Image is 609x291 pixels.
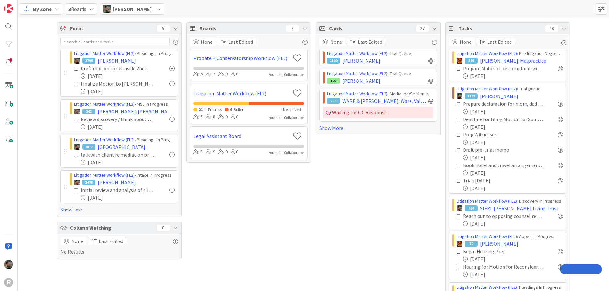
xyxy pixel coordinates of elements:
[463,65,544,72] div: Prepare Malpractice complaint with shell from paralegal.
[480,204,558,212] span: SIFRI: [PERSON_NAME] Living Trust
[82,109,95,114] div: 362
[465,58,478,64] div: 516
[458,25,542,32] span: Tasks
[74,101,135,107] a: Litigation Matter Workflow (FL2)
[206,113,215,120] div: 8
[81,80,155,88] div: Finalize Motion to [PERSON_NAME] Penalties.
[457,50,517,56] a: Litigation Matter Workflow (FL2)
[457,93,462,99] img: MW
[323,107,433,118] div: Waiting for OC Response
[457,50,563,57] div: › Pre-litigation Negotiation
[463,154,563,161] div: [DATE]
[199,25,283,32] span: Boards
[329,25,413,32] span: Cards
[206,149,215,156] div: 9
[4,278,13,287] div: R
[60,206,178,213] a: Show Less
[347,38,386,46] button: Last Edited
[88,237,127,245] button: Last Edited
[74,180,80,185] img: MW
[74,136,175,143] div: › Pleadings In Progress
[463,108,563,115] div: [DATE]
[463,220,563,227] div: [DATE]
[193,149,203,156] div: 3
[199,107,203,112] span: 21
[457,86,517,92] a: Litigation Matter Workflow (FL2)
[231,149,238,156] div: 0
[234,107,243,112] span: Buffer
[327,91,387,96] a: Litigation Matter Workflow (FL2)
[218,71,228,78] div: 0
[81,88,175,95] div: [DATE]
[463,161,544,169] div: Book hotel and travel arrangements for trial
[74,109,80,114] img: MW
[74,144,80,150] img: MW
[463,255,563,263] div: [DATE]
[342,97,426,105] span: WARE & [PERSON_NAME]: Ware, Valdez, ORC-KF1 vs. Horpestad, [GEOGRAPHIC_DATA] and [GEOGRAPHIC_DATA]
[457,234,517,239] a: Litigation Matter Workflow (FL2)
[319,124,437,132] a: Show More
[465,241,478,247] div: 70
[193,132,290,140] a: Legal Assistant Board
[480,240,518,248] span: [PERSON_NAME]
[98,57,136,65] span: [PERSON_NAME]
[327,70,433,77] div: › Trial Queue
[283,107,285,112] span: 5
[465,205,478,211] div: 494
[81,186,155,194] div: Initial review and analysis of client documentation
[457,205,462,211] img: MW
[103,5,111,13] img: MW
[60,38,170,46] input: Search all cards and tasks...
[71,237,83,245] span: None
[113,5,152,13] span: [PERSON_NAME]
[74,50,135,56] a: Litigation Matter Workflow (FL2)
[157,225,170,231] div: 0
[98,108,175,115] span: [PERSON_NAME]: [PERSON_NAME] Abuse Claim
[463,146,531,154] div: Draft pre-trial memo
[81,158,175,166] div: [DATE]
[81,151,155,158] div: talk with client re mediation procedure
[82,58,95,64] div: 1796
[218,149,228,156] div: 0
[81,65,155,72] div: Draft motion to set aside 2nd contempt
[327,90,433,97] div: › Mediation/Settlement Queue
[358,38,382,46] span: Last Edited
[463,177,521,184] div: Trial: [DATE]
[228,38,253,46] span: Last Edited
[487,38,512,46] span: Last Edited
[4,260,13,269] img: MW
[82,144,95,150] div: 1877
[81,194,175,202] div: [DATE]
[70,25,152,32] span: Focus
[457,284,517,290] a: Litigation Matter Workflow (FL2)
[463,100,544,108] div: Prepare declaration for mom, dad and son
[327,58,340,64] div: 1199
[457,198,563,204] div: › Discovery In Progress
[327,50,433,57] div: › Trial Queue
[457,284,563,291] div: › Pleadings In Progress
[460,38,472,46] span: None
[327,78,340,84] div: 802
[98,143,145,151] span: [GEOGRAPHIC_DATA]
[327,98,340,104] div: 753
[457,233,563,240] div: › Appeal In Progress
[269,115,304,120] div: Your role: Collaborator
[218,113,228,120] div: 0
[463,123,563,131] div: [DATE]
[463,138,563,146] div: [DATE]
[327,71,387,76] a: Litigation Matter Workflow (FL2)
[463,131,525,138] div: Prep Witnesses
[74,172,175,179] div: › Intake In Progress
[74,137,135,142] a: Litigation Matter Workflow (FL2)
[98,179,136,186] span: [PERSON_NAME]
[342,57,380,65] span: [PERSON_NAME]
[480,57,546,65] span: [PERSON_NAME]: Malpractice
[74,101,175,108] div: › MSJ In Progress
[463,212,544,220] div: Reach out to opposing counsel re possible mediation
[342,77,380,85] span: [PERSON_NAME]
[457,58,462,64] img: TR
[81,123,175,131] div: [DATE]
[463,184,563,192] div: [DATE]
[82,180,95,185] div: 2488
[231,71,238,78] div: 0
